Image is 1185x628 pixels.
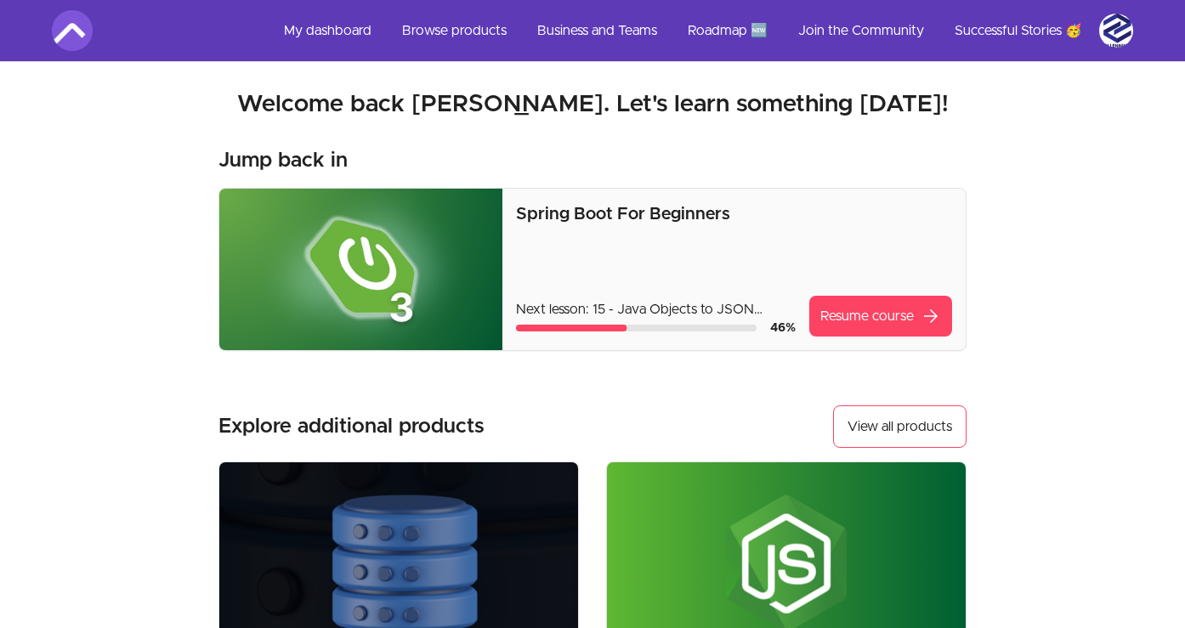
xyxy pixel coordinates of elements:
span: arrow_forward [921,306,941,326]
p: Spring Boot For Beginners [516,202,952,226]
h3: Explore additional products [218,413,485,440]
img: Product image for Spring Boot For Beginners [219,189,502,350]
a: Business and Teams [524,10,671,51]
a: Roadmap 🆕 [674,10,781,51]
nav: Main [270,10,1133,51]
a: Resume coursearrow_forward [809,296,952,337]
p: Next lesson: 15 - Java Objects to JSON Objects [516,299,796,320]
a: View all products [833,405,967,448]
h2: Welcome back [PERSON_NAME]. Let's learn something [DATE]! [52,89,1133,120]
a: My dashboard [270,10,385,51]
a: Browse products [388,10,520,51]
a: Join the Community [785,10,938,51]
div: Course progress [516,325,757,331]
a: Successful Stories 🥳 [941,10,1096,51]
img: Profile image for Panharith DUY [1099,14,1133,48]
span: 46 % [770,322,796,334]
h3: Jump back in [218,147,348,174]
img: Amigoscode logo [52,10,93,51]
